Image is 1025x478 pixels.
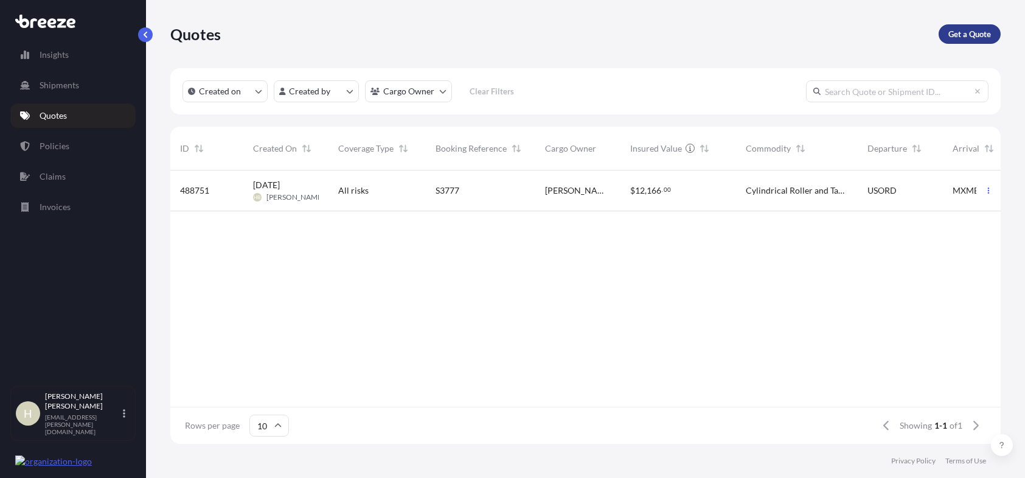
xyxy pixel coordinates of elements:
p: Get a Quote [948,28,991,40]
a: Invoices [10,195,136,219]
p: [EMAIL_ADDRESS][PERSON_NAME][DOMAIN_NAME] [45,413,120,435]
a: Policies [10,134,136,158]
span: USORD [867,185,897,197]
span: MXMEX [953,185,984,197]
p: Quotes [170,24,221,44]
button: Clear Filters [458,82,526,101]
span: Cylindrical Roller and Tapered Roller Bearing for Wind Turbines [746,185,848,197]
span: HB [254,191,261,203]
p: Clear Filters [470,85,515,97]
button: Sort [909,141,924,156]
span: [PERSON_NAME] [266,192,324,202]
span: 12 [635,186,645,195]
a: Claims [10,164,136,189]
button: Sort [192,141,206,156]
button: Sort [793,141,808,156]
p: Cargo Owner [383,85,434,97]
span: ID [180,142,189,155]
a: Insights [10,43,136,67]
p: Invoices [40,201,71,213]
input: Search Quote or Shipment ID... [806,80,989,102]
button: Sort [299,141,314,156]
a: Privacy Policy [891,456,936,466]
span: Commodity [746,142,791,155]
span: [PERSON_NAME] RESEARCH GROUP [545,185,611,197]
span: Booking Reference [436,142,507,155]
span: H [24,407,32,420]
span: $ [630,186,635,195]
button: cargoOwner Filter options [365,80,452,102]
button: Sort [697,141,712,156]
span: S3777 [436,185,459,197]
p: Created on [199,85,241,97]
a: Terms of Use [945,456,986,466]
span: 488751 [180,185,209,197]
span: of 1 [950,420,962,432]
button: Sort [396,141,411,156]
p: [PERSON_NAME] [PERSON_NAME] [45,392,120,411]
button: createdOn Filter options [182,80,268,102]
span: Cargo Owner [545,142,596,155]
span: Departure [867,142,907,155]
span: Arrival [953,142,979,155]
p: Created by [290,85,331,97]
button: createdBy Filter options [274,80,359,102]
p: Insights [40,49,69,61]
span: Showing [900,420,932,432]
button: Sort [509,141,524,156]
span: Rows per page [185,420,240,432]
img: organization-logo [15,455,92,468]
p: Quotes [40,110,67,122]
p: Shipments [40,79,79,91]
a: Shipments [10,73,136,97]
span: Insured Value [630,142,682,155]
span: 166 [647,186,661,195]
span: Coverage Type [338,142,394,155]
span: All risks [338,185,369,197]
span: , [645,186,647,195]
a: Quotes [10,104,136,128]
span: . [662,188,663,192]
a: Get a Quote [939,24,1001,44]
p: Claims [40,170,66,183]
p: Policies [40,140,69,152]
button: Sort [982,141,996,156]
span: 1-1 [934,420,947,432]
span: [DATE] [253,179,280,191]
span: 00 [664,188,671,192]
span: Created On [253,142,297,155]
